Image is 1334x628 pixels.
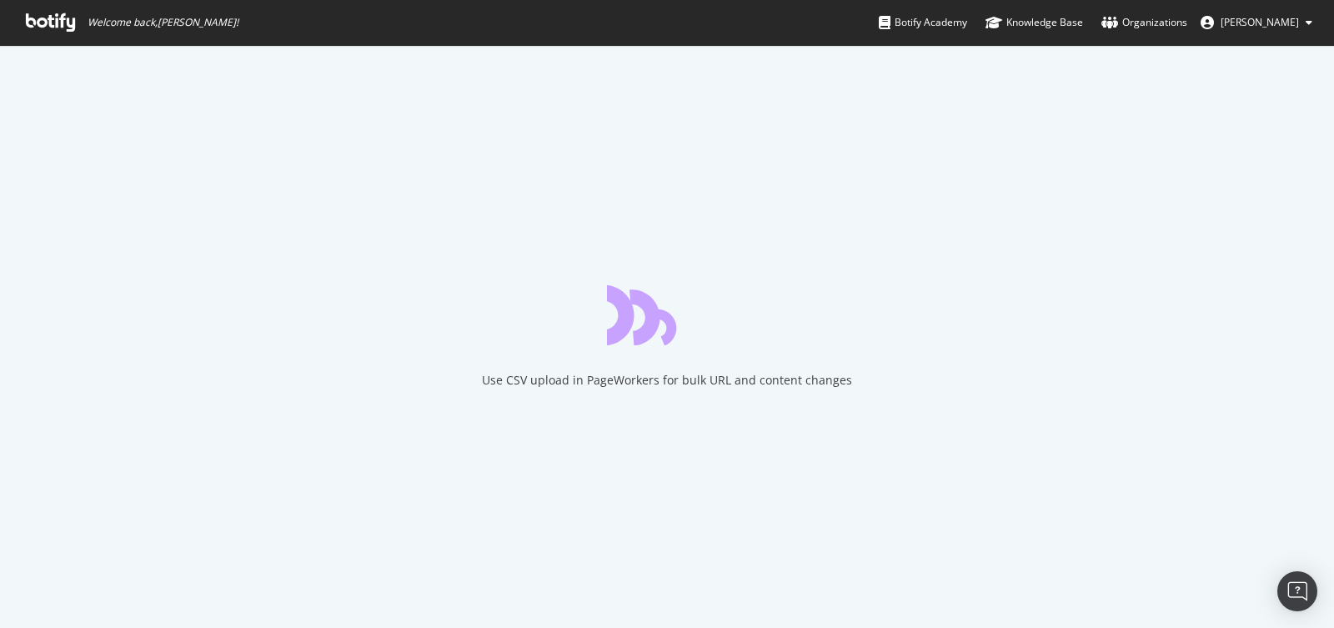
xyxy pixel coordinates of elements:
div: Use CSV upload in PageWorkers for bulk URL and content changes [482,372,852,389]
button: [PERSON_NAME] [1187,9,1326,36]
div: Botify Academy [879,14,967,31]
div: Open Intercom Messenger [1277,571,1317,611]
span: Andrea Scalia [1221,15,1299,29]
div: Organizations [1101,14,1187,31]
div: Knowledge Base [985,14,1083,31]
span: Welcome back, [PERSON_NAME] ! [88,16,238,29]
div: animation [607,285,727,345]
